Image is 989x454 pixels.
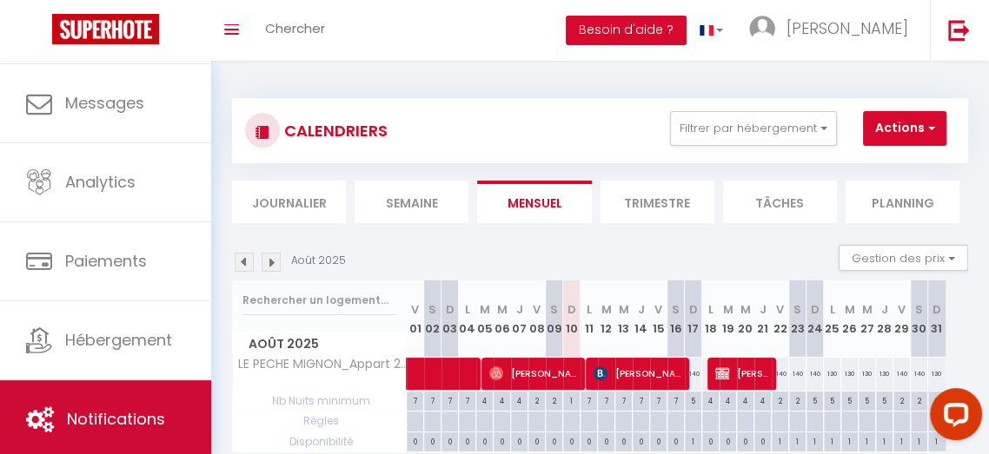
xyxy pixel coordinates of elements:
[598,432,614,449] div: 0
[893,391,910,408] div: 2
[65,250,147,272] span: Paiements
[638,301,645,318] abbr: J
[824,280,841,358] th: 25
[789,391,806,408] div: 2
[846,181,959,223] li: Planning
[563,280,581,358] th: 10
[494,391,510,408] div: 4
[477,181,591,223] li: Mensuel
[789,280,806,358] th: 23
[841,432,858,449] div: 1
[824,432,840,449] div: 1
[236,358,409,371] span: LE PECHE MIGNON_Appart 2 - locationlatamarissiere
[859,358,876,390] div: 130
[232,181,346,223] li: Journalier
[411,301,419,318] abbr: V
[685,358,702,390] div: 140
[754,432,771,449] div: 0
[598,280,615,358] th: 12
[615,280,633,358] th: 13
[667,280,685,358] th: 16
[760,301,767,318] abbr: J
[65,329,172,351] span: Hébergement
[702,432,719,449] div: 0
[772,280,789,358] th: 22
[546,280,563,358] th: 09
[685,391,701,408] div: 5
[511,280,528,358] th: 07
[876,432,893,449] div: 1
[876,391,893,408] div: 5
[806,358,824,390] div: 140
[841,280,859,358] th: 26
[476,391,493,408] div: 4
[911,391,927,408] div: 2
[619,301,629,318] abbr: M
[581,432,597,449] div: 0
[793,301,801,318] abbr: S
[754,391,771,408] div: 4
[685,280,702,358] th: 17
[737,391,753,408] div: 4
[65,92,144,114] span: Messages
[859,391,875,408] div: 5
[915,301,923,318] abbr: S
[233,432,406,451] span: Disponibilité
[441,391,458,408] div: 7
[928,280,946,358] th: 31
[876,358,893,390] div: 130
[806,432,823,449] div: 1
[911,432,927,449] div: 1
[754,280,772,358] th: 21
[424,432,441,449] div: 0
[424,280,441,358] th: 02
[654,301,662,318] abbr: V
[893,432,910,449] div: 1
[546,432,562,449] div: 0
[723,301,733,318] abbr: M
[633,432,649,449] div: 0
[720,391,736,408] div: 4
[720,280,737,358] th: 19
[806,391,823,408] div: 5
[480,301,490,318] abbr: M
[715,357,773,390] span: [PERSON_NAME]
[720,432,736,449] div: 0
[723,181,837,223] li: Tâches
[789,358,806,390] div: 140
[789,432,806,449] div: 1
[428,301,436,318] abbr: S
[859,280,876,358] th: 27
[772,391,788,408] div: 2
[650,280,667,358] th: 15
[291,253,346,269] p: Août 2025
[776,301,784,318] abbr: V
[511,391,528,408] div: 4
[407,391,423,408] div: 7
[233,391,406,411] span: Nb Nuits minimum
[497,301,508,318] abbr: M
[737,280,754,358] th: 20
[845,301,855,318] abbr: M
[459,391,475,408] div: 7
[476,280,494,358] th: 05
[811,301,820,318] abbr: D
[615,432,632,449] div: 0
[459,432,475,449] div: 0
[948,19,970,41] img: logout
[749,16,775,42] img: ...
[893,358,911,390] div: 140
[563,432,580,449] div: 0
[672,301,680,318] abbr: S
[550,301,558,318] abbr: S
[601,301,612,318] abbr: M
[708,301,714,318] abbr: L
[859,432,875,449] div: 1
[702,391,719,408] div: 4
[598,391,614,408] div: 7
[650,432,667,449] div: 0
[489,357,582,390] span: [PERSON_NAME]
[737,432,753,449] div: 0
[933,301,941,318] abbr: D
